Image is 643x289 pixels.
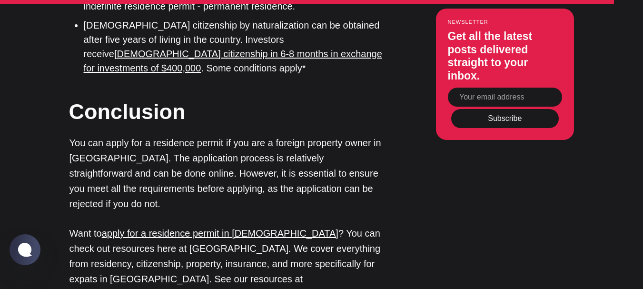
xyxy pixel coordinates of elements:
h3: Get all the latest posts delivered straight to your inbox. [448,30,562,82]
li: [DEMOGRAPHIC_DATA] citizenship by naturalization can be obtained after five years of living in th... [84,18,388,75]
h2: Conclusion [69,97,388,127]
input: Your email address [448,88,562,107]
a: [DEMOGRAPHIC_DATA] citizenship in 6-8 months in exchange for investments of $400,000 [84,49,382,73]
button: Subscribe [451,109,559,128]
a: apply for a residence permit in [DEMOGRAPHIC_DATA] [102,228,338,239]
p: You can apply for a residence permit if you are a foreign property owner in [GEOGRAPHIC_DATA]. Th... [69,135,388,211]
small: Newsletter [448,19,562,25]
